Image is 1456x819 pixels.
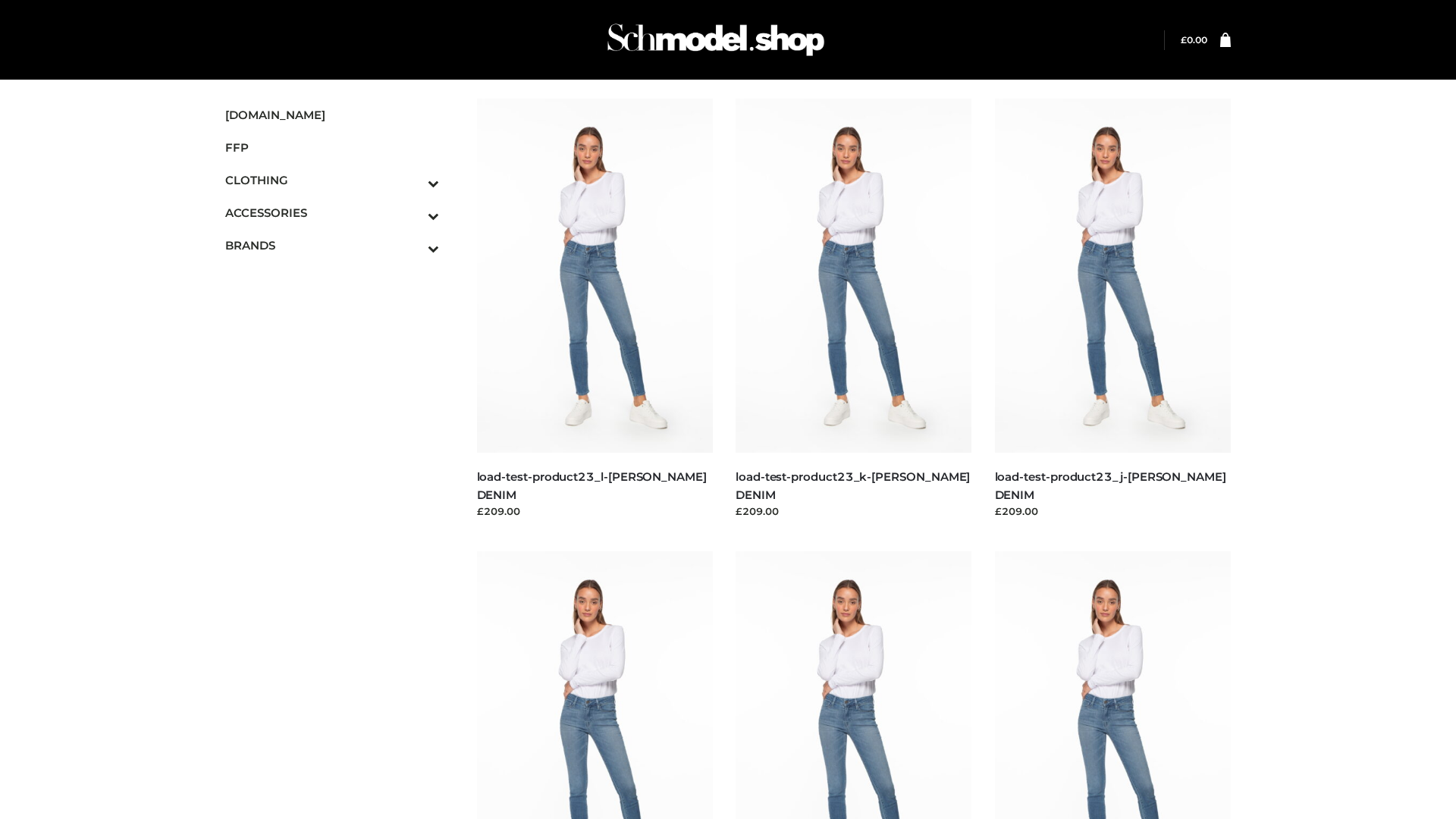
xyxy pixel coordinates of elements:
div: £209.00 [477,504,714,519]
img: Schmodel Admin 964 [602,10,830,70]
a: CLOTHINGToggle Submenu [225,164,439,196]
span: BRANDS [225,237,439,254]
div: £209.00 [736,504,972,519]
div: £209.00 [995,504,1232,519]
span: [DOMAIN_NAME] [225,106,439,124]
span: CLOTHING [225,171,439,189]
a: BRANDSToggle Submenu [225,229,439,262]
span: FFP [225,139,439,156]
a: load-test-product23_j-[PERSON_NAME] DENIM [995,469,1226,501]
a: ACCESSORIESToggle Submenu [225,196,439,229]
a: load-test-product23_k-[PERSON_NAME] DENIM [736,469,970,501]
a: FFP [225,131,439,164]
button: Toggle Submenu [386,229,439,262]
a: load-test-product23_l-[PERSON_NAME] DENIM [477,469,707,501]
span: £ [1181,34,1187,45]
button: Toggle Submenu [386,196,439,229]
a: [DOMAIN_NAME] [225,99,439,131]
button: Toggle Submenu [386,164,439,196]
a: £0.00 [1181,34,1207,45]
bdi: 0.00 [1181,34,1207,45]
span: ACCESSORIES [225,204,439,221]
